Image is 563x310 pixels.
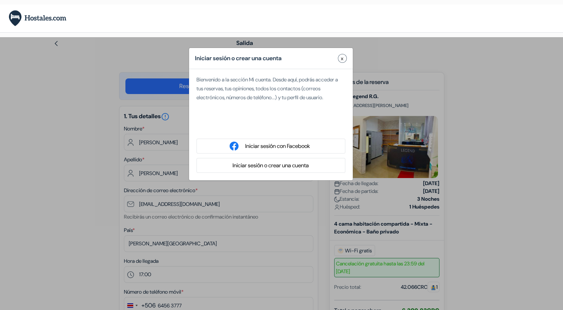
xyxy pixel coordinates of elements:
[230,142,239,151] img: facebook_login.svg
[9,10,66,26] img: Hostales.com
[230,161,311,170] button: Iniciar sesión o crear una cuenta
[243,142,312,151] button: Iniciar sesión con Facebook
[338,54,347,63] button: Close
[196,76,338,101] span: Bienvenido a la sección Mi cuenta. Desde aquí, podrás acceder a tus reservas, tus opiniones, todo...
[193,119,349,135] iframe: Botón Iniciar sesión con Google
[341,55,343,62] span: x
[195,54,282,63] h5: Iniciar sesión o crear una cuenta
